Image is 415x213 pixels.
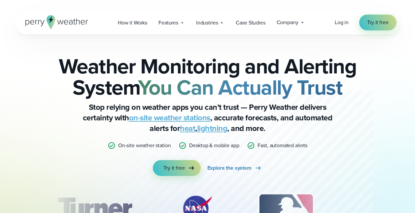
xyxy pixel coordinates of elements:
[118,142,171,149] p: On-site weather station
[230,16,271,29] a: Case Studies
[207,160,262,176] a: Explore the system
[158,19,178,27] span: Features
[258,142,307,149] p: Fast, automated alerts
[236,19,265,27] span: Case Studies
[180,122,195,134] a: heat
[367,19,388,26] span: Try it free
[197,122,227,134] a: lightning
[153,160,200,176] a: Try it free
[163,164,185,172] span: Try it free
[48,56,367,98] h2: Weather Monitoring and Alerting System
[112,16,153,29] a: How it Works
[207,164,252,172] span: Explore the system
[359,15,396,30] a: Try it free
[129,112,210,124] a: on-site weather stations
[118,19,147,27] span: How it Works
[196,19,218,27] span: Industries
[76,102,340,134] p: Stop relying on weather apps you can’t trust — Perry Weather delivers certainty with , accurate f...
[335,19,349,26] a: Log in
[138,72,342,103] strong: You Can Actually Trust
[189,142,239,149] p: Desktop & mobile app
[277,19,298,26] span: Company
